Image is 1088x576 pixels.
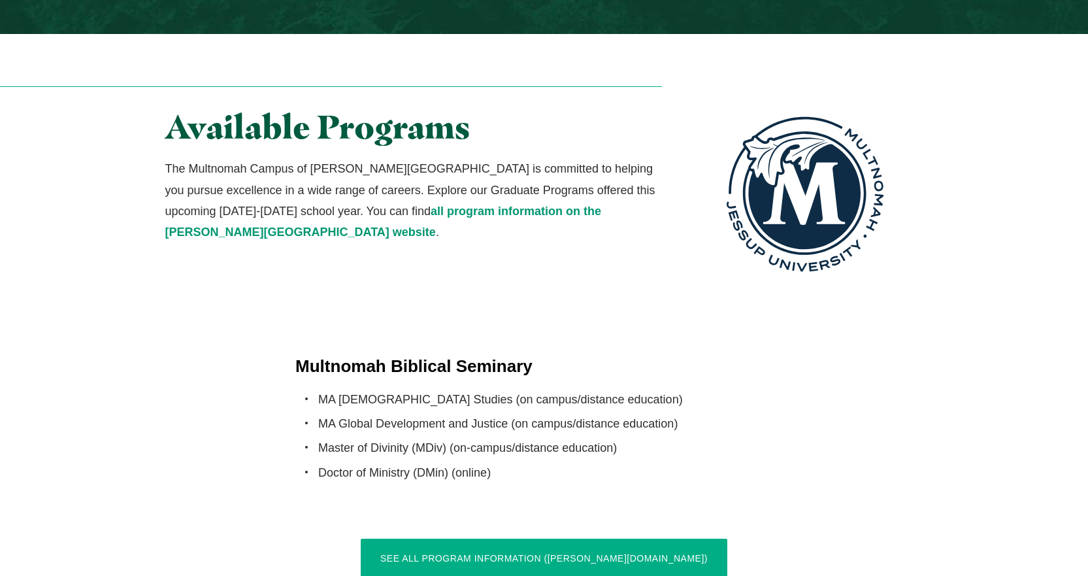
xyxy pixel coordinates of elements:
p: The Multnomah Campus of [PERSON_NAME][GEOGRAPHIC_DATA] is committed to helping you pursue excelle... [165,158,663,243]
li: MA [DEMOGRAPHIC_DATA] Studies (on campus/distance education) [318,389,793,410]
li: Doctor of Ministry (DMin) (online) [318,462,793,483]
li: Master of Divinity (MDiv) (on-campus/distance education) [318,437,793,458]
h4: Multnomah Biblical Seminary [295,354,793,378]
li: MA Global Development and Justice (on campus/distance education) [318,413,793,434]
h2: Available Programs [165,109,663,145]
